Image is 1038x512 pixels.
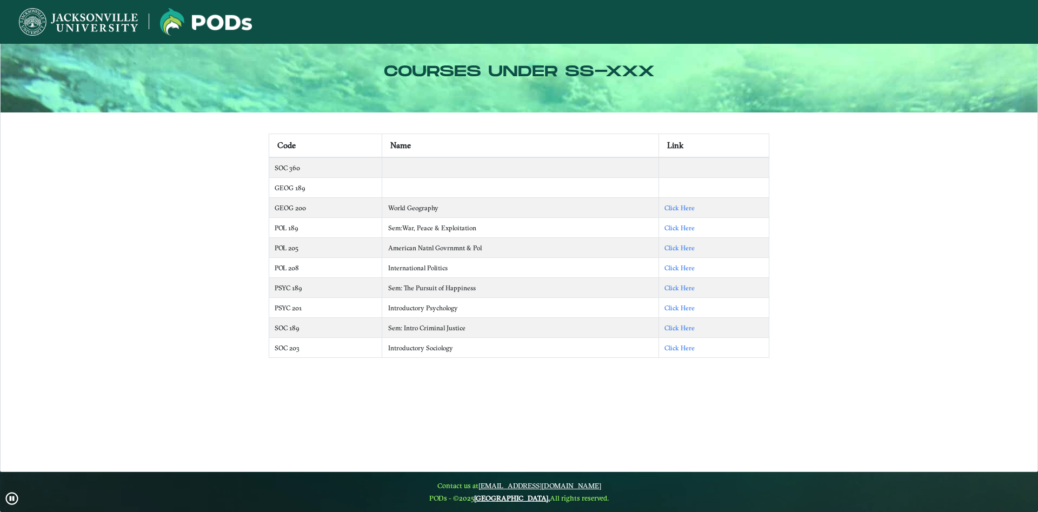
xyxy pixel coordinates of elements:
td: Sem:War, Peace & Exploitation [382,218,658,238]
a: [EMAIL_ADDRESS][DOMAIN_NAME] [478,481,601,490]
h2: Courses under ss-xxx [10,63,1028,81]
span: Contact us at [429,481,609,490]
a: Click Here [664,244,695,252]
a: Click Here [664,304,695,312]
a: Click Here [664,344,695,352]
th: Link [658,134,769,157]
a: Click Here [664,264,695,272]
td: POL 205 [269,238,382,258]
td: GEOG 200 [269,198,382,218]
td: SOC 203 [269,338,382,358]
td: POL 208 [269,258,382,278]
td: SOC 360 [269,157,382,178]
td: International Politics [382,258,658,278]
a: Click Here [664,224,695,232]
th: Code [269,134,382,157]
img: Jacksonville University logo [19,8,138,36]
a: Click Here [664,284,695,292]
td: SOC 189 [269,318,382,338]
img: Jacksonville University logo [160,8,252,36]
span: PODs - ©2025 All rights reserved. [429,494,609,502]
td: PSYC 189 [269,278,382,298]
td: Sem: The Pursuit of Happiness [382,278,658,298]
td: World Geography [382,198,658,218]
a: [GEOGRAPHIC_DATA]. [474,494,550,502]
td: American Natnl Govrnmnt & Pol [382,238,658,258]
td: Sem: Intro Criminal Justice [382,318,658,338]
td: PSYC 201 [269,298,382,318]
th: Name [382,134,658,157]
td: POL 189 [269,218,382,238]
a: Click Here [664,324,695,332]
td: Introductory Psychology [382,298,658,318]
td: GEOG 189 [269,178,382,198]
td: Introductory Sociology [382,338,658,358]
a: Click Here [664,204,695,212]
